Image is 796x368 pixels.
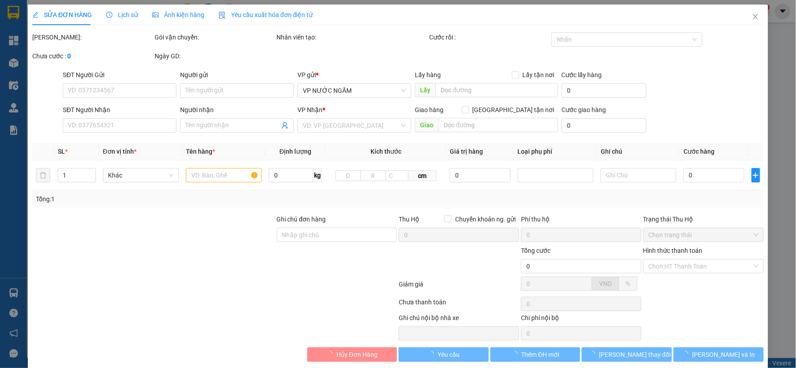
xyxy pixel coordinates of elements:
[386,170,409,181] input: C
[562,83,646,98] input: Cước lấy hàng
[152,11,204,18] span: Ảnh kiện hàng
[562,71,602,78] label: Cước lấy hàng
[32,32,153,42] div: [PERSON_NAME]:
[415,118,439,132] span: Giao
[684,148,715,155] span: Cước hàng
[469,105,558,115] span: [GEOGRAPHIC_DATA] tận nơi
[752,168,760,182] button: plus
[521,214,641,228] div: Phí thu hộ
[282,122,289,129] span: user-add
[277,216,326,223] label: Ghi chú đơn hàng
[693,350,755,359] span: [PERSON_NAME] và In
[280,148,311,155] span: Định lượng
[643,214,764,224] div: Trạng thái Thu Hộ
[589,351,599,357] span: loading
[450,148,483,155] span: Giá trị hàng
[36,168,50,182] button: delete
[415,106,444,113] span: Giao hàng
[219,11,313,18] span: Yêu cầu xuất hóa đơn điện tử
[415,83,436,97] span: Lấy
[398,279,520,295] div: Giảm giá
[438,350,460,359] span: Yêu cầu
[32,11,92,18] span: SỬA ĐƠN HÀNG
[155,51,275,61] div: Ngày GD:
[106,12,112,18] span: clock-circle
[428,351,438,357] span: loading
[63,105,176,115] div: SĐT Người Nhận
[152,12,159,18] span: picture
[32,12,39,18] span: edit
[752,172,760,179] span: plus
[521,313,641,326] div: Chi phí nội bộ
[521,247,551,254] span: Tổng cước
[399,347,489,362] button: Yêu cầu
[307,347,397,362] button: Hủy Đơn Hàng
[336,170,361,181] input: D
[180,105,294,115] div: Người nhận
[155,32,275,42] div: Gói vận chuyển:
[626,280,630,287] span: %
[180,70,294,80] div: Người gửi
[32,51,153,61] div: Chưa cước :
[752,13,759,20] span: close
[674,347,764,362] button: [PERSON_NAME] và In
[562,118,646,133] input: Cước giao hàng
[519,70,558,80] span: Lấy tận nơi
[186,148,215,155] span: Tên hàng
[277,32,428,42] div: Nhân viên tạo:
[597,143,680,160] th: Ghi chú
[491,347,581,362] button: Thêm ĐH mới
[643,247,703,254] label: Hình thức thanh toán
[399,216,419,223] span: Thu Hộ
[439,118,559,132] input: Dọc đường
[313,168,322,182] span: kg
[430,32,550,42] div: Cước rồi :
[106,11,138,18] span: Lịch sử
[361,170,386,181] input: R
[436,83,559,97] input: Dọc đường
[370,148,401,155] span: Kích thước
[186,168,262,182] input: VD: Bàn, Ghế
[103,148,137,155] span: Đơn vị tính
[298,70,412,80] div: VP gửi
[562,106,606,113] label: Cước giao hàng
[599,280,612,287] span: VND
[298,106,323,113] span: VP Nhận
[452,214,519,224] span: Chuyển khoản ng. gửi
[399,313,519,326] div: Ghi chú nội bộ nhà xe
[683,351,693,357] span: loading
[108,169,173,182] span: Khác
[67,52,71,60] b: 0
[599,350,671,359] span: [PERSON_NAME] thay đổi
[514,143,597,160] th: Loại phụ phí
[601,168,676,182] input: Ghi Chú
[336,350,378,359] span: Hủy Đơn Hàng
[63,70,176,80] div: SĐT Người Gửi
[415,71,441,78] span: Lấy hàng
[582,347,672,362] button: [PERSON_NAME] thay đổi
[277,228,397,242] input: Ghi chú đơn hàng
[36,194,307,204] div: Tổng: 1
[512,351,521,357] span: loading
[303,84,406,97] span: VP NƯỚC NGẦM
[649,228,758,242] span: Chọn trạng thái
[398,297,520,313] div: Chưa thanh toán
[521,350,559,359] span: Thêm ĐH mới
[743,4,768,30] button: Close
[409,170,437,181] span: cm
[327,351,336,357] span: loading
[58,148,65,155] span: SL
[219,12,226,19] img: icon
